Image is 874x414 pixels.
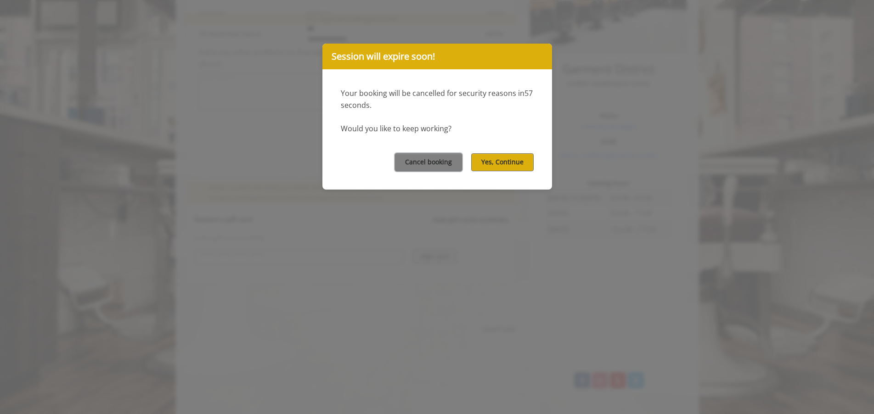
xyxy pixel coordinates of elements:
button: Cancel booking [395,153,462,171]
div: Session will expire soon! [322,44,552,69]
div: Your booking will be cancelled for security reasons in Would you like to keep working? [322,69,552,134]
span: 57 second [341,88,533,110]
span: s. [366,100,372,110]
button: Yes, Continue [471,153,534,171]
